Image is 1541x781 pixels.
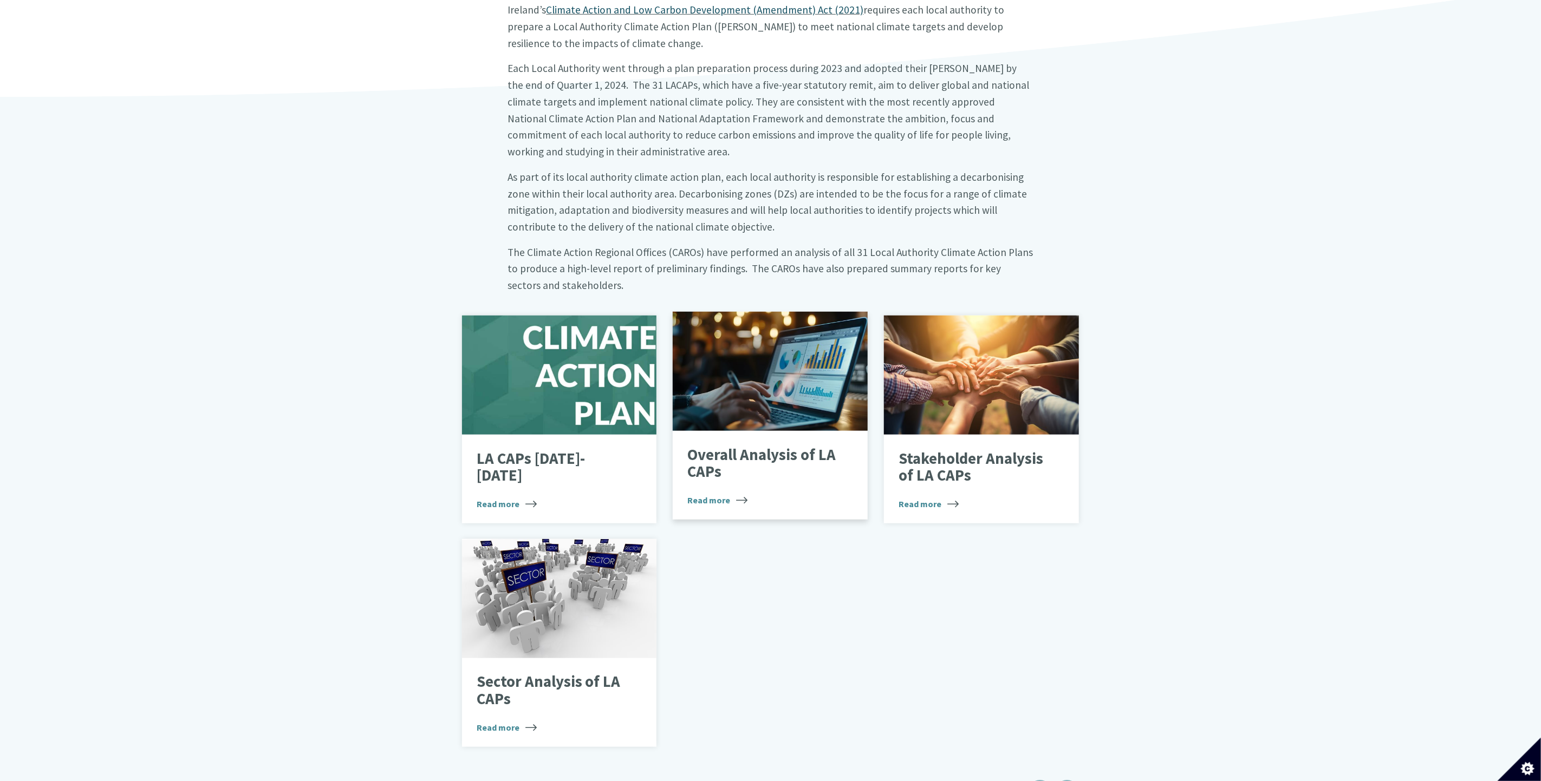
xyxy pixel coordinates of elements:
[899,450,1048,484] p: Stakeholder Analysis of LA CAPs
[688,494,748,507] span: Read more
[546,3,863,16] a: Climate Action and Low Carbon Development (Amendment) Act (2021)
[673,312,868,520] a: Overall Analysis of LA CAPs Read more
[884,316,1079,523] a: Stakeholder Analysis of LA CAPs Read more
[899,497,959,510] span: Read more
[1498,738,1541,781] button: Set cookie preferences
[462,539,657,747] a: Sector Analysis of LA CAPs Read more
[477,497,537,510] span: Read more
[462,316,657,523] a: LA CAPs [DATE]-[DATE] Read more
[477,450,626,484] p: LA CAPs [DATE]-[DATE]
[688,447,837,481] p: Overall Analysis of LA CAPs
[508,3,1004,49] big: Ireland’s requires each local authority to prepare a Local Authority Climate Action Plan ([PERSON...
[477,721,537,734] span: Read more
[477,673,626,707] p: Sector Analysis of LA CAPs
[508,62,1029,158] big: Each Local Authority went through a plan preparation process during 2023 and adopted their [PERSO...
[508,170,1027,233] big: As part of its local authority climate action plan, each local authority is responsible for estab...
[508,246,1033,292] big: The Climate Action Regional Offices (CAROs) have performed an analysis of all 31 Local Authority ...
